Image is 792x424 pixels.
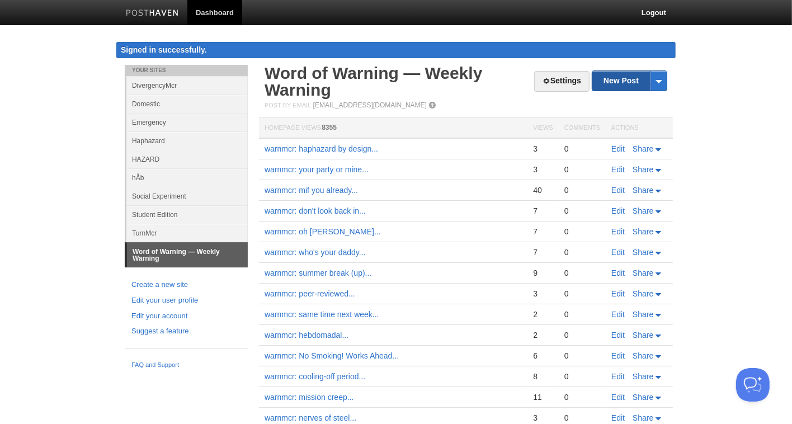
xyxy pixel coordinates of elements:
[265,289,355,298] a: warnmcr: peer-reviewed...
[533,247,553,257] div: 7
[322,124,337,131] span: 8355
[131,326,241,337] a: Suggest a feature
[126,187,248,205] a: Social Experiment
[131,295,241,307] a: Edit your user profile
[564,164,600,175] div: 0
[633,351,653,360] span: Share
[265,165,369,174] a: warnmcr: your party or mine...
[592,71,667,91] a: New Post
[259,118,527,139] th: Homepage Views
[611,351,625,360] a: Edit
[633,227,653,236] span: Share
[611,331,625,340] a: Edit
[126,205,248,224] a: Student Edition
[265,413,356,422] a: warnmcr: nerves of steel...
[265,64,482,99] a: Word of Warning — Weekly Warning
[564,330,600,340] div: 0
[131,310,241,322] a: Edit your account
[533,289,553,299] div: 3
[611,393,625,402] a: Edit
[564,206,600,216] div: 0
[564,371,600,381] div: 0
[633,165,653,174] span: Share
[533,164,553,175] div: 3
[126,131,248,150] a: Haphazard
[633,289,653,298] span: Share
[127,243,248,267] a: Word of Warning — Weekly Warning
[534,71,590,92] a: Settings
[265,310,379,319] a: warnmcr: same time next week...
[265,351,399,360] a: warnmcr: No Smoking! Works Ahead...
[611,310,625,319] a: Edit
[633,393,653,402] span: Share
[611,372,625,381] a: Edit
[611,289,625,298] a: Edit
[564,185,600,195] div: 0
[126,224,248,242] a: TurnMcr
[633,206,653,215] span: Share
[533,351,553,361] div: 6
[633,186,653,195] span: Share
[126,113,248,131] a: Emergency
[265,268,371,277] a: warnmcr: summer break (up)...
[527,118,558,139] th: Views
[533,144,553,154] div: 3
[533,309,553,319] div: 2
[611,248,625,257] a: Edit
[564,227,600,237] div: 0
[564,289,600,299] div: 0
[265,393,353,402] a: warnmcr: mission creep...
[564,392,600,402] div: 0
[126,168,248,187] a: hÅb
[265,372,365,381] a: warnmcr: cooling-off period...
[564,247,600,257] div: 0
[564,268,600,278] div: 0
[126,10,179,18] img: Posthaven-bar
[265,144,378,153] a: warnmcr: haphazard by design...
[564,309,600,319] div: 0
[611,268,625,277] a: Edit
[633,331,653,340] span: Share
[125,65,248,76] li: Your Sites
[564,144,600,154] div: 0
[126,150,248,168] a: HAZARD
[611,144,625,153] a: Edit
[533,392,553,402] div: 11
[533,227,553,237] div: 7
[633,413,653,422] span: Share
[564,351,600,361] div: 0
[533,413,553,423] div: 3
[126,76,248,95] a: DivergencyMcr
[533,206,553,216] div: 7
[633,310,653,319] span: Share
[265,206,366,215] a: warnmcr: don't look back in...
[559,118,606,139] th: Comments
[606,118,673,139] th: Actions
[265,186,358,195] a: warnmcr: mif you already...
[313,101,427,109] a: [EMAIL_ADDRESS][DOMAIN_NAME]
[131,279,241,291] a: Create a new site
[265,248,366,257] a: warnmcr: who's your daddy...
[533,371,553,381] div: 8
[633,248,653,257] span: Share
[116,42,676,58] div: Signed in successfully.
[131,360,241,370] a: FAQ and Support
[265,331,348,340] a: warnmcr: hebdomadal...
[265,227,381,236] a: warnmcr: oh [PERSON_NAME]...
[611,206,625,215] a: Edit
[633,372,653,381] span: Share
[736,368,770,402] iframe: Help Scout Beacon - Open
[533,185,553,195] div: 40
[533,330,553,340] div: 2
[633,144,653,153] span: Share
[611,227,625,236] a: Edit
[564,413,600,423] div: 0
[633,268,653,277] span: Share
[611,165,625,174] a: Edit
[265,102,311,109] span: Post by Email
[533,268,553,278] div: 9
[611,186,625,195] a: Edit
[611,413,625,422] a: Edit
[126,95,248,113] a: Domestic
